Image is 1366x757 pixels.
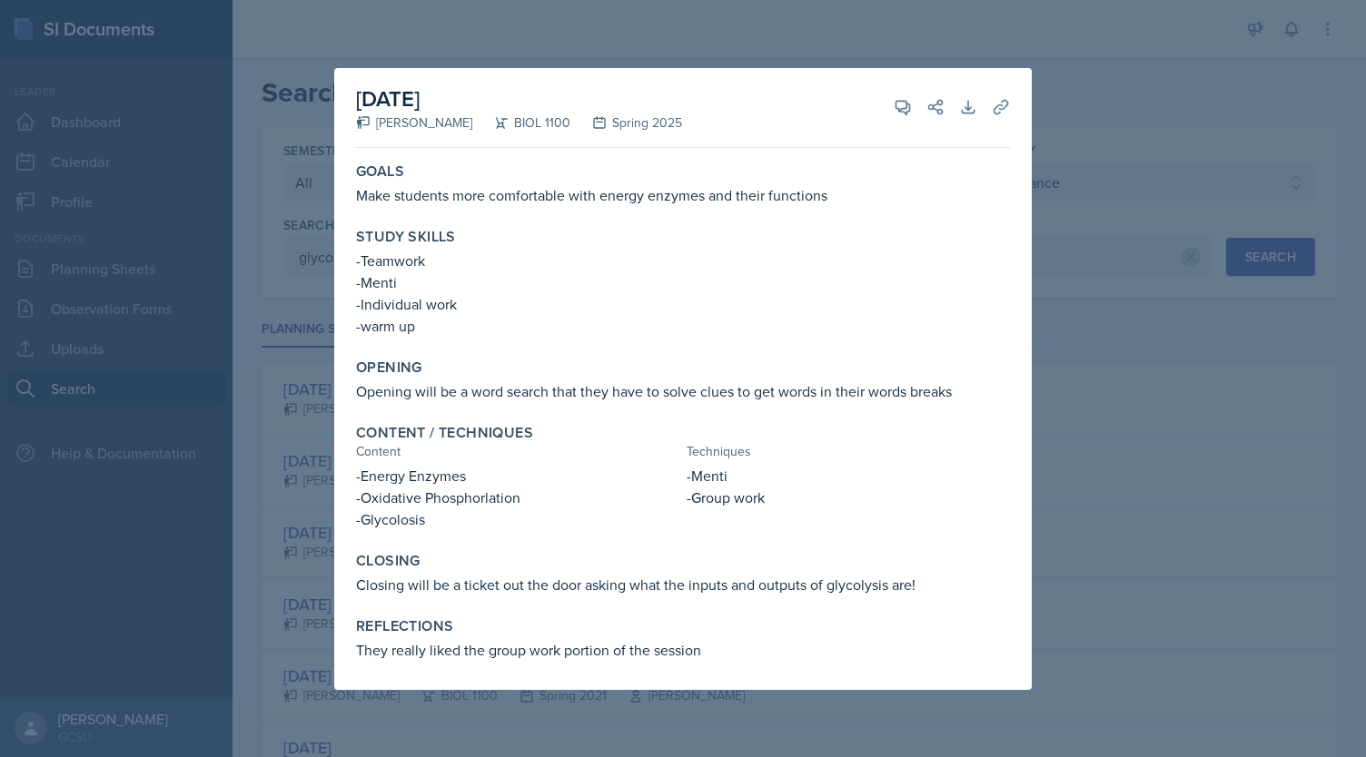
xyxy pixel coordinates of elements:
div: Spring 2025 [570,113,682,133]
p: -Energy Enzymes [356,465,679,487]
p: -Menti [356,271,1010,293]
label: Opening [356,359,422,377]
p: -Glycolosis [356,508,679,530]
p: -Group work [687,487,1010,508]
div: BIOL 1100 [472,113,570,133]
label: Study Skills [356,228,456,246]
div: [PERSON_NAME] [356,113,472,133]
label: Reflections [356,617,453,635]
label: Closing [356,552,421,570]
p: Opening will be a word search that they have to solve clues to get words in their words breaks [356,380,1010,402]
p: -warm up [356,315,1010,337]
label: Goals [356,162,404,181]
p: They really liked the group work portion of the session [356,639,1010,661]
p: Make students more comfortable with energy enzymes and their functions [356,184,1010,206]
div: Techniques [687,442,1010,461]
p: -Oxidative Phosphorlation [356,487,679,508]
p: Closing will be a ticket out the door asking what the inputs and outputs of glycolysis are! [356,574,1010,595]
div: Content [356,442,679,461]
p: -Individual work [356,293,1010,315]
h2: [DATE] [356,83,682,115]
label: Content / Techniques [356,424,533,442]
p: -Teamwork [356,250,1010,271]
p: -Menti [687,465,1010,487]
